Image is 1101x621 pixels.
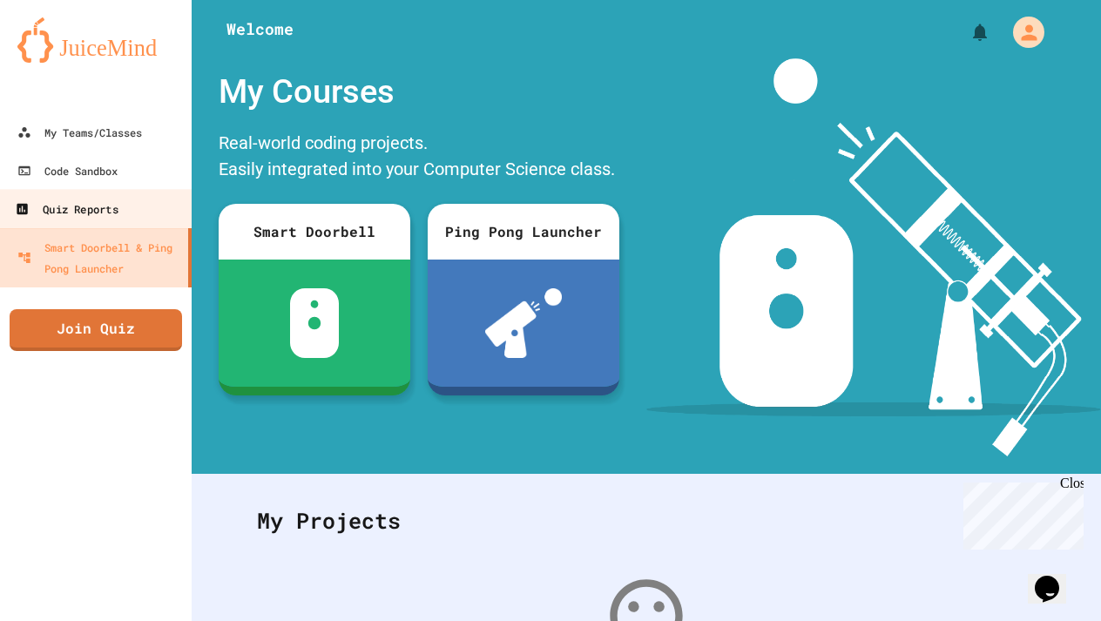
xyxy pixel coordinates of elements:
[428,204,619,260] div: Ping Pong Launcher
[17,237,181,279] div: Smart Doorbell & Ping Pong Launcher
[17,122,142,143] div: My Teams/Classes
[7,7,120,111] div: Chat with us now!Close
[10,309,182,351] a: Join Quiz
[290,288,340,358] img: sdb-white.svg
[240,487,1053,555] div: My Projects
[219,204,410,260] div: Smart Doorbell
[956,476,1084,550] iframe: chat widget
[17,17,174,63] img: logo-orange.svg
[646,58,1101,456] img: banner-image-my-projects.png
[1028,551,1084,604] iframe: chat widget
[15,199,118,220] div: Quiz Reports
[17,160,118,181] div: Code Sandbox
[210,58,628,125] div: My Courses
[937,17,995,47] div: My Notifications
[485,288,563,358] img: ppl-with-ball.png
[210,125,628,191] div: Real-world coding projects. Easily integrated into your Computer Science class.
[995,12,1049,52] div: My Account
